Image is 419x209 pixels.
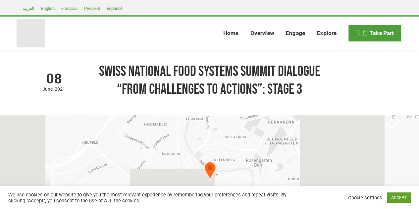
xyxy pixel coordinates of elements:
[103,4,125,12] a: Español
[387,192,411,203] a: ACCEPT
[317,30,337,37] span: Explore
[81,4,103,12] a: Русский
[23,6,34,11] span: العربية
[55,86,65,92] span: 2021
[107,6,122,11] span: Español
[41,6,55,11] span: English
[84,6,100,11] span: Русский
[8,192,290,204] div: We use cookies on our website to give you the most relevant experience by remembering your prefer...
[19,4,38,12] a: العربية
[348,195,382,201] a: Cookie settings
[42,86,55,92] span: June
[17,72,91,86] span: 08
[358,28,368,38] img: Menu icon
[38,4,58,12] a: English
[17,19,45,47] img: Food Systems Summit Dialogues
[370,30,394,37] span: Take Part
[61,6,78,11] span: Français
[286,30,305,37] span: Engage
[58,4,81,12] a: Français
[223,30,238,37] span: Home
[98,63,321,98] h1: Swiss National Food Systems Summit Dialogue “From Challenges to Actions”: Stage 3
[250,30,274,37] span: Overview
